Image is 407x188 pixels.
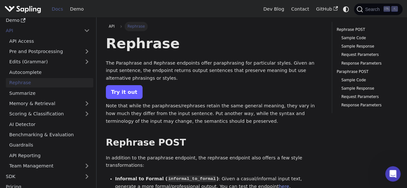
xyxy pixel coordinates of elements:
[106,59,322,82] p: The Paraphrase and Rephrase endpoints offer paraphrasing for particular styles. Given an input se...
[115,176,219,181] strong: Informal to Formal ( )
[337,27,395,33] a: Rephrase POST
[2,172,80,181] a: SDK
[125,22,148,31] span: Rephrase
[341,102,393,108] a: Response Parameters
[5,4,43,14] a: Sapling.ai
[6,140,93,150] a: Guardrails
[167,175,216,182] code: informal_to_formal
[341,35,393,41] a: Sample Code
[337,69,395,75] a: Paraphrase POST
[260,4,287,14] a: Dev Blog
[6,47,93,56] a: Pre and Postprocessing
[48,4,67,14] a: Docs
[2,26,80,35] a: API
[80,26,93,35] button: Collapse sidebar category 'API'
[6,99,93,108] a: Memory & Retrieval
[341,4,351,14] button: Switch between dark and light mode (currently system mode)
[106,22,118,31] a: API
[80,172,93,181] button: Expand sidebar category 'SDK'
[341,77,393,83] a: Sample Code
[106,35,322,52] h1: Rephrase
[341,43,393,49] a: Sample Response
[391,6,398,12] kbd: K
[6,88,93,98] a: Summarize
[6,57,93,67] a: Edits (Grammar)
[363,7,384,12] span: Search
[109,24,115,29] span: API
[6,151,93,160] a: API Reporting
[6,120,93,129] a: AI Detector
[6,78,93,87] a: Rephrase
[312,4,341,14] a: GitHub
[6,109,93,119] a: Scoring & Classification
[341,52,393,58] a: Request Parameters
[341,60,393,67] a: Response Parameters
[341,85,393,92] a: Sample Response
[6,161,93,171] a: Team Management
[6,67,93,77] a: Autocomplete
[341,94,393,100] a: Request Parameters
[2,16,93,25] a: Demo
[106,137,322,148] h2: Rephrase POST
[354,4,402,15] button: Search (Ctrl+K)
[288,4,313,14] a: Contact
[6,130,93,139] a: Benchmarking & Evaluation
[6,36,93,46] a: API Access
[106,22,322,31] nav: Breadcrumbs
[385,166,401,182] iframe: Intercom live chat
[106,154,322,170] p: In addition to the paraphrase endpoint, the rephrase endpoint also offers a few style transformat...
[106,85,143,99] a: Try it out
[106,102,322,125] p: Note that while the paraphrases/rephrases retain the same general meaning, they vary in how much ...
[5,4,41,14] img: Sapling.ai
[67,4,87,14] a: Demo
